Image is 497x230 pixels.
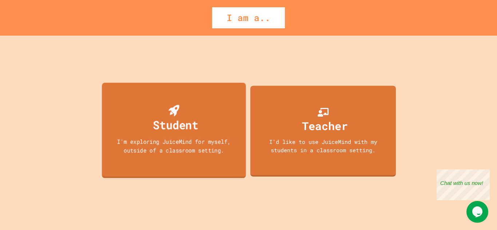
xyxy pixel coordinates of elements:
[302,118,348,134] div: Teacher
[212,7,285,28] div: I am a..
[258,138,389,154] div: I'd like to use JuiceMind with my students in a classroom setting.
[466,201,490,223] iframe: chat widget
[109,137,239,154] div: I'm exploring JuiceMind for myself, outside of a classroom setting.
[153,116,199,133] div: Student
[437,169,490,200] iframe: chat widget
